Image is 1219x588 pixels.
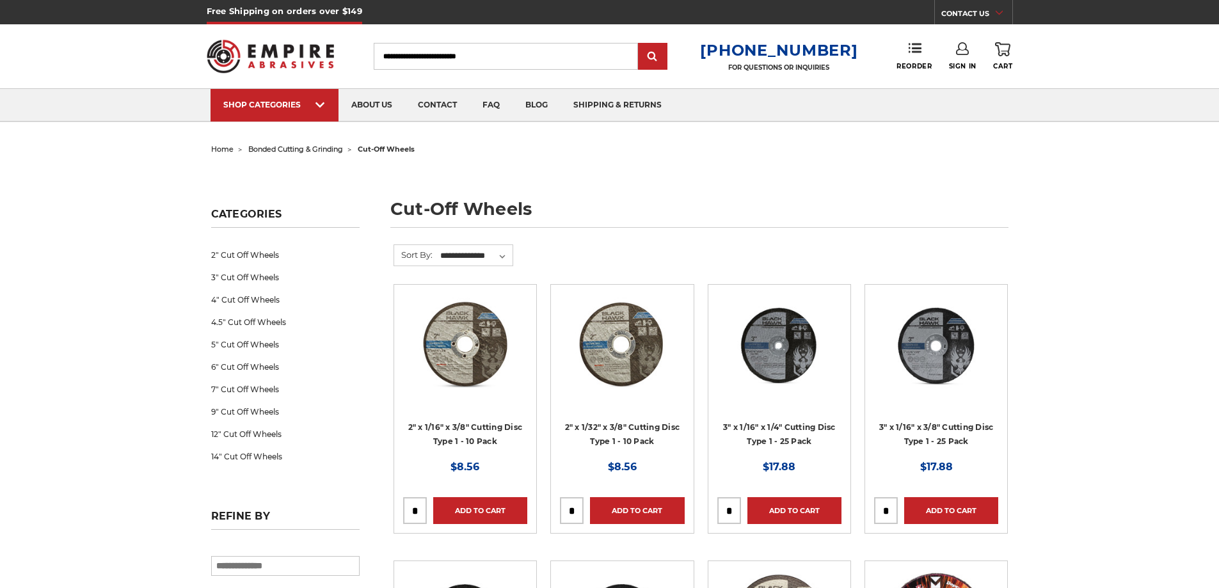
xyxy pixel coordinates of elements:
[211,145,234,154] a: home
[248,145,343,154] a: bonded cutting & grinding
[211,510,360,530] h5: Refine by
[211,356,360,378] a: 6" Cut Off Wheels
[403,294,527,418] a: 2" x 1/16" x 3/8" Cut Off Wheel
[571,294,673,396] img: 2" x 1/32" x 3/8" Cut Off Wheel
[450,461,479,473] span: $8.56
[723,422,836,447] a: 3" x 1/16" x 1/4" Cutting Disc Type 1 - 25 Pack
[339,89,405,122] a: about us
[211,311,360,333] a: 4.5" Cut Off Wheels
[211,266,360,289] a: 3" Cut Off Wheels
[207,31,335,81] img: Empire Abrasives
[949,62,976,70] span: Sign In
[211,445,360,468] a: 14" Cut Off Wheels
[414,294,516,396] img: 2" x 1/16" x 3/8" Cut Off Wheel
[920,461,953,473] span: $17.88
[390,200,1008,228] h1: cut-off wheels
[211,244,360,266] a: 2" Cut Off Wheels
[211,423,360,445] a: 12" Cut Off Wheels
[874,294,998,418] a: 3" x 1/16" x 3/8" Cutting Disc
[211,333,360,356] a: 5" Cut Off Wheels
[211,378,360,401] a: 7" Cut Off Wheels
[608,461,637,473] span: $8.56
[590,497,684,524] a: Add to Cart
[896,62,932,70] span: Reorder
[211,289,360,311] a: 4" Cut Off Wheels
[896,42,932,70] a: Reorder
[211,208,360,228] h5: Categories
[408,422,523,447] a: 2" x 1/16" x 3/8" Cutting Disc Type 1 - 10 Pack
[513,89,561,122] a: blog
[728,294,831,396] img: 3” x .0625” x 1/4” Die Grinder Cut-Off Wheels by Black Hawk Abrasives
[717,294,841,418] a: 3” x .0625” x 1/4” Die Grinder Cut-Off Wheels by Black Hawk Abrasives
[438,246,513,266] select: Sort By:
[565,422,680,447] a: 2" x 1/32" x 3/8" Cutting Disc Type 1 - 10 Pack
[470,89,513,122] a: faq
[879,422,994,447] a: 3" x 1/16" x 3/8" Cutting Disc Type 1 - 25 Pack
[560,294,684,418] a: 2" x 1/32" x 3/8" Cut Off Wheel
[405,89,470,122] a: contact
[211,401,360,423] a: 9" Cut Off Wheels
[993,42,1012,70] a: Cart
[904,497,998,524] a: Add to Cart
[394,245,433,264] label: Sort By:
[433,497,527,524] a: Add to Cart
[763,461,795,473] span: $17.88
[358,145,415,154] span: cut-off wheels
[700,63,857,72] p: FOR QUESTIONS OR INQUIRIES
[640,44,665,70] input: Submit
[993,62,1012,70] span: Cart
[885,294,987,396] img: 3" x 1/16" x 3/8" Cutting Disc
[747,497,841,524] a: Add to Cart
[223,100,326,109] div: SHOP CATEGORIES
[700,41,857,60] a: [PHONE_NUMBER]
[941,6,1012,24] a: CONTACT US
[561,89,674,122] a: shipping & returns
